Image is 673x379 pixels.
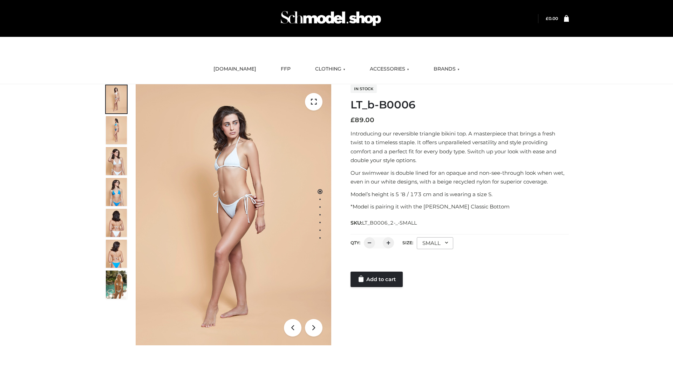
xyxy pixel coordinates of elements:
[351,116,355,124] span: £
[546,16,558,21] bdi: 0.00
[351,202,569,211] p: *Model is pairing it with the [PERSON_NAME] Classic Bottom
[351,85,377,93] span: In stock
[351,116,374,124] bdi: 89.00
[106,240,127,268] img: ArielClassicBikiniTop_CloudNine_AzureSky_OW114ECO_8-scaled.jpg
[136,84,331,345] img: ArielClassicBikiniTop_CloudNine_AzureSky_OW114ECO_1
[351,240,360,245] label: QTY:
[365,61,414,77] a: ACCESSORIES
[351,190,569,199] p: Model’s height is 5 ‘8 / 173 cm and is wearing a size S.
[106,147,127,175] img: ArielClassicBikiniTop_CloudNine_AzureSky_OW114ECO_3-scaled.jpg
[351,129,569,165] p: Introducing our reversible triangle bikini top. A masterpiece that brings a fresh twist to a time...
[362,220,417,226] span: LT_B0006_2-_-SMALL
[276,61,296,77] a: FFP
[351,272,403,287] a: Add to cart
[417,237,453,249] div: SMALL
[208,61,261,77] a: [DOMAIN_NAME]
[106,116,127,144] img: ArielClassicBikiniTop_CloudNine_AzureSky_OW114ECO_2-scaled.jpg
[428,61,465,77] a: BRANDS
[106,85,127,113] img: ArielClassicBikiniTop_CloudNine_AzureSky_OW114ECO_1-scaled.jpg
[546,16,558,21] a: £0.00
[402,240,413,245] label: Size:
[351,168,569,186] p: Our swimwear is double lined for an opaque and non-see-through look when wet, even in our white d...
[106,178,127,206] img: ArielClassicBikiniTop_CloudNine_AzureSky_OW114ECO_4-scaled.jpg
[310,61,351,77] a: CLOTHING
[351,219,417,227] span: SKU:
[106,209,127,237] img: ArielClassicBikiniTop_CloudNine_AzureSky_OW114ECO_7-scaled.jpg
[546,16,549,21] span: £
[106,271,127,299] img: Arieltop_CloudNine_AzureSky2.jpg
[351,99,569,111] h1: LT_b-B0006
[278,5,383,32] img: Schmodel Admin 964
